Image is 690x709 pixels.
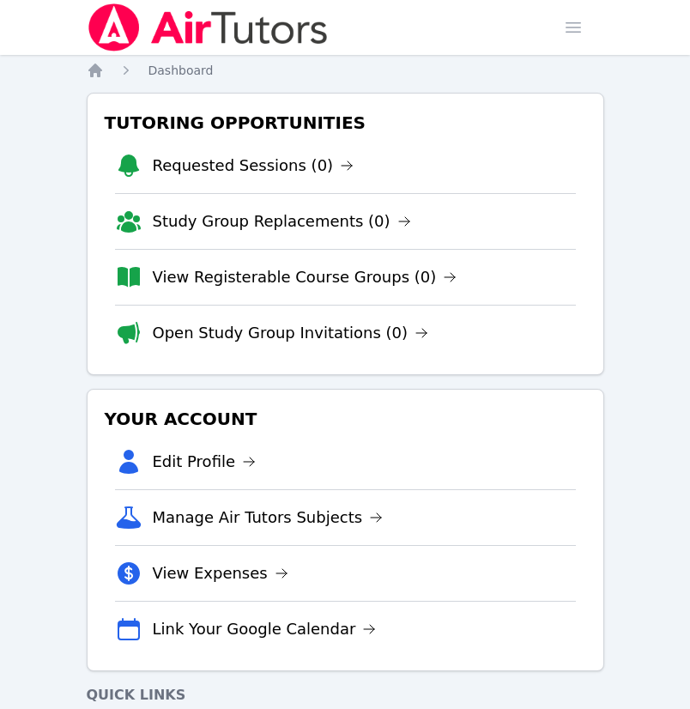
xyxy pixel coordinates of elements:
span: Dashboard [148,64,214,77]
a: Study Group Replacements (0) [153,209,411,233]
a: Requested Sessions (0) [153,154,354,178]
a: Dashboard [148,62,214,79]
nav: Breadcrumb [87,62,604,79]
a: Edit Profile [153,450,257,474]
a: Link Your Google Calendar [153,617,377,641]
a: Open Study Group Invitations (0) [153,321,429,345]
img: Air Tutors [87,3,330,52]
a: View Registerable Course Groups (0) [153,265,457,289]
h4: Quick Links [87,685,604,706]
h3: Tutoring Opportunities [101,107,590,138]
h3: Your Account [101,403,590,434]
a: Manage Air Tutors Subjects [153,506,384,530]
a: View Expenses [153,561,288,585]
